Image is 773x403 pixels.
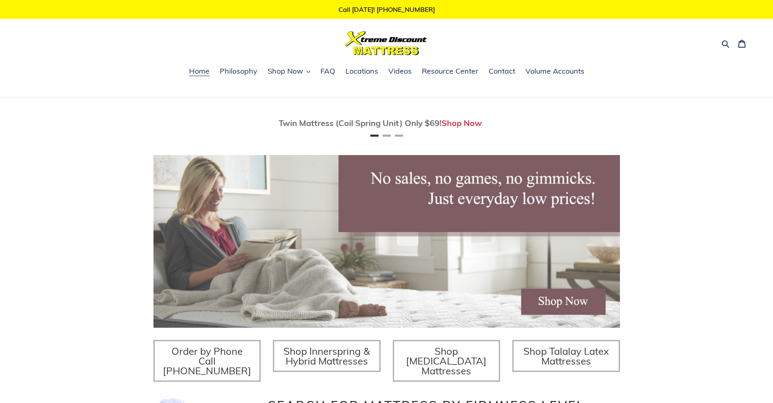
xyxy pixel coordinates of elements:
[489,66,515,76] span: Contact
[264,65,314,78] button: Shop Now
[341,65,382,78] a: Locations
[279,118,442,128] span: Twin Mattress (Coil Spring Unit) Only $69!
[512,340,620,372] a: Shop Talalay Latex Mattresses
[393,340,500,382] a: Shop [MEDICAL_DATA] Mattresses
[153,155,620,328] img: herobannermay2022-1652879215306_1200x.jpg
[521,65,588,78] a: Volume Accounts
[220,66,257,76] span: Philosophy
[273,340,381,372] a: Shop Innerspring & Hybrid Mattresses
[523,345,609,367] span: Shop Talalay Latex Mattresses
[406,345,487,377] span: Shop [MEDICAL_DATA] Mattresses
[370,135,379,137] button: Page 1
[153,340,261,382] a: Order by Phone Call [PHONE_NUMBER]
[216,65,261,78] a: Philosophy
[395,135,403,137] button: Page 3
[320,66,335,76] span: FAQ
[383,135,391,137] button: Page 2
[485,65,519,78] a: Contact
[316,65,339,78] a: FAQ
[525,66,584,76] span: Volume Accounts
[268,66,303,76] span: Shop Now
[442,118,482,128] a: Shop Now
[185,65,214,78] a: Home
[345,31,427,55] img: Xtreme Discount Mattress
[189,66,210,76] span: Home
[422,66,478,76] span: Resource Center
[388,66,412,76] span: Videos
[345,66,378,76] span: Locations
[384,65,416,78] a: Videos
[163,345,251,377] span: Order by Phone Call [PHONE_NUMBER]
[284,345,370,367] span: Shop Innerspring & Hybrid Mattresses
[418,65,482,78] a: Resource Center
